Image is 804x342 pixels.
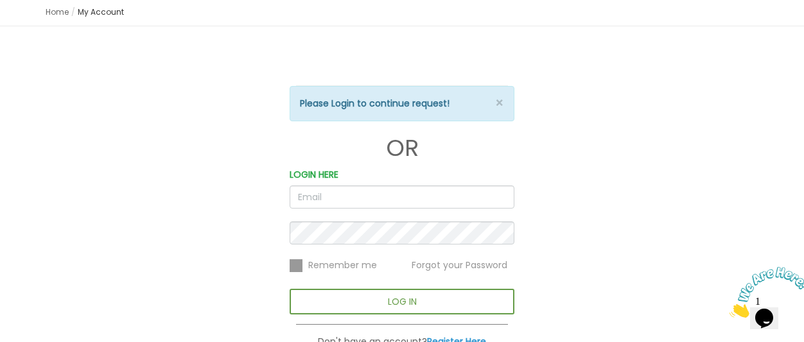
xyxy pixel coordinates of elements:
[5,5,10,16] span: 1
[290,185,514,209] input: Email
[290,167,338,182] label: LOGIN HERE
[412,258,507,271] a: Forgot your Password
[5,5,85,56] img: Chat attention grabber
[300,97,450,110] strong: Please Login to continue request!
[290,289,514,314] button: LOG IN
[412,259,507,271] span: Forgot your Password
[308,259,377,271] span: Remember me
[495,96,504,110] button: ×
[46,6,69,17] a: Home
[724,262,804,323] iframe: chat widget
[290,135,514,161] h1: OR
